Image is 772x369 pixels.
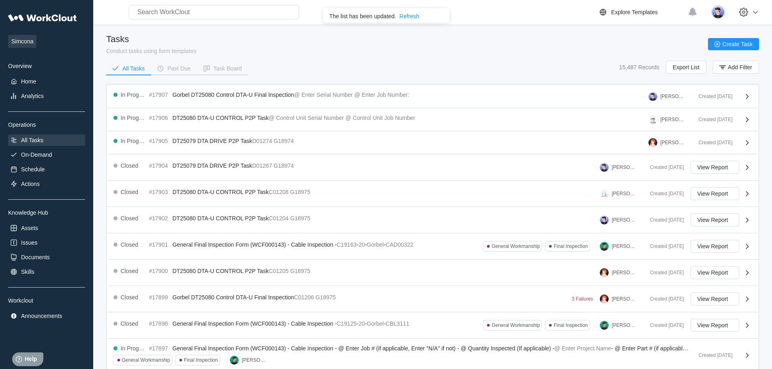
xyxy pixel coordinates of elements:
[8,76,85,87] a: Home
[644,270,684,275] div: Created [DATE]
[21,225,38,231] div: Assets
[149,345,169,352] div: #17897
[121,345,146,352] div: In Progress
[107,154,759,181] a: Closed#17904DT25079 DTA DRIVE P2P TaskD01267G18974[PERSON_NAME]Created [DATE]View Report
[149,268,169,274] div: #17900
[21,151,52,158] div: On-Demand
[661,140,686,145] div: [PERSON_NAME]
[274,162,294,169] mark: G18974
[600,321,609,330] img: user.png
[728,64,752,70] span: Add Filter
[697,164,728,170] span: View Report
[121,294,139,301] div: Closed
[294,294,314,301] mark: C01206
[8,122,85,128] div: Operations
[367,241,384,248] mark: Gorbel
[21,137,43,143] div: All Tasks
[612,270,637,275] div: [PERSON_NAME]
[644,164,684,170] div: Created [DATE]
[21,254,50,260] div: Documents
[357,241,359,248] span: -
[8,134,85,146] a: All Tasks
[8,209,85,216] div: Knowledge Hub
[230,356,239,365] img: user.png
[673,64,699,70] span: Export List
[214,66,242,71] div: Task Board
[612,191,637,196] div: [PERSON_NAME]
[106,34,197,45] div: Tasks
[121,115,146,121] div: In Progress
[441,11,446,18] button: close
[600,215,609,224] img: user-5.png
[692,117,733,122] div: Created [DATE]
[21,78,36,85] div: Home
[554,322,588,328] div: Final Inspection
[359,320,365,327] mark: 20
[644,217,684,223] div: Created [DATE]
[661,94,686,99] div: [PERSON_NAME]
[600,242,609,251] img: user.png
[691,292,739,305] button: View Report
[691,266,739,279] button: View Report
[8,149,85,160] a: On-Demand
[290,189,310,195] mark: G18975
[386,320,409,327] mark: CBL3111
[648,115,657,124] img: clout-01.png
[8,164,85,175] a: Schedule
[644,296,684,302] div: Created [DATE]
[612,243,637,249] div: [PERSON_NAME]
[122,66,145,71] div: All Tasks
[697,322,728,328] span: View Report
[697,217,728,223] span: View Report
[612,296,637,302] div: [PERSON_NAME]
[554,243,588,249] div: Final Inspection
[600,189,609,198] img: clout-09.png
[122,357,170,363] div: General Workmanship
[269,115,344,121] mark: @ Control Unit Serial Number
[8,35,36,48] span: Simcona
[8,222,85,234] a: Assets
[149,162,169,169] div: #17904
[173,162,252,169] span: DT25079 DTA DRIVE P2P Task
[666,61,706,74] button: Export List
[644,322,684,328] div: Created [DATE]
[151,62,197,75] button: Past Due
[121,241,139,248] div: Closed
[149,241,169,248] div: #17901
[711,5,725,19] img: user-5.png
[21,93,44,99] div: Analytics
[149,115,169,121] div: #17906
[600,268,609,277] img: user-2.png
[598,7,684,17] a: Explore Templates
[600,294,609,303] img: user-2.png
[8,297,85,304] div: Workclout
[648,92,657,101] img: user-5.png
[149,138,169,144] div: #17905
[269,189,289,195] mark: C01208
[290,215,310,222] mark: G18975
[661,117,686,122] div: [PERSON_NAME]
[21,313,62,319] div: Announcements
[337,241,357,248] mark: C19163
[692,352,733,358] div: Created [DATE]
[173,241,337,248] span: General Final Inspection Form (WCF000143) - Cable Inspection -
[8,90,85,102] a: Analytics
[173,189,269,195] span: DT25080 DTA-U CONTROL P2P Task
[316,294,336,301] mark: G18975
[121,215,139,222] div: Closed
[252,138,272,144] mark: D01274
[612,164,637,170] div: [PERSON_NAME]
[697,191,728,196] span: View Report
[554,345,611,352] mark: @ Enter Project Name
[121,268,139,274] div: Closed
[723,41,753,47] span: Create Task
[252,162,272,169] mark: D01267
[106,62,151,75] button: All Tasks
[173,92,294,98] span: Gorbel DT25080 Control DTA-U Final Inspection
[149,92,169,98] div: #17907
[269,215,289,222] mark: C01204
[359,241,365,248] mark: 20
[121,320,139,327] div: Closed
[692,140,733,145] div: Created [DATE]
